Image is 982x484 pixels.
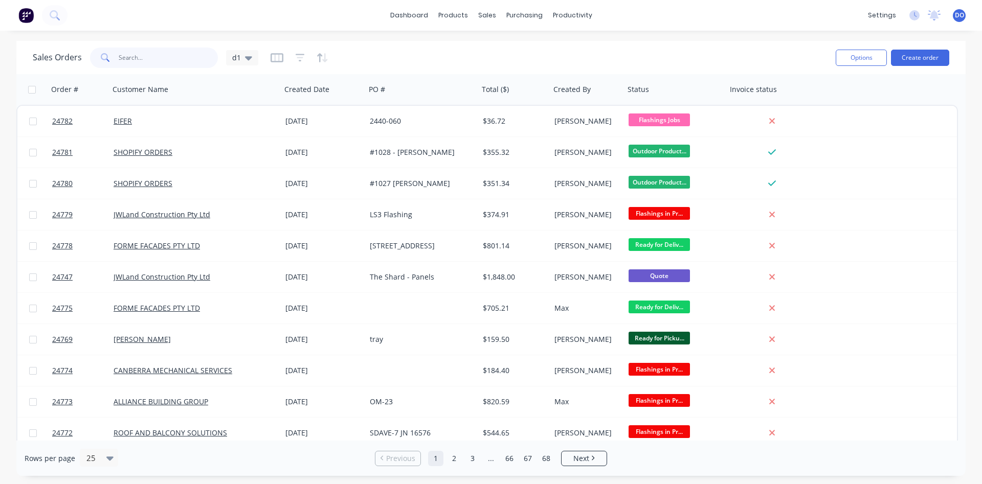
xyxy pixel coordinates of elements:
[483,241,543,251] div: $801.14
[554,428,617,438] div: [PERSON_NAME]
[52,147,73,157] span: 24781
[52,231,114,261] a: 24778
[483,147,543,157] div: $355.32
[502,451,517,466] a: Page 66
[483,116,543,126] div: $36.72
[483,210,543,220] div: $374.91
[370,428,470,438] div: SDAVE-7 JN 16576
[285,210,362,220] div: [DATE]
[370,397,470,407] div: OM-23
[554,303,617,313] div: Max
[114,334,171,344] a: [PERSON_NAME]
[465,451,480,466] a: Page 3
[114,116,132,126] a: EIFER
[52,334,73,344] span: 24769
[285,303,362,313] div: [DATE]
[955,11,964,20] span: DO
[473,8,501,23] div: sales
[232,52,241,63] span: d1
[629,301,690,313] span: Ready for Deliv...
[52,365,73,376] span: 24774
[554,116,617,126] div: [PERSON_NAME]
[18,8,34,23] img: Factory
[483,451,499,466] a: Jump forward
[483,178,543,189] div: $351.34
[629,425,690,438] span: Flashings in Pr...
[285,178,362,189] div: [DATE]
[483,272,543,282] div: $1,848.00
[52,324,114,355] a: 24769
[483,428,543,438] div: $544.65
[562,453,607,464] a: Next page
[52,241,73,251] span: 24778
[629,176,690,189] span: Outdoor Product...
[483,334,543,344] div: $159.50
[554,334,617,344] div: [PERSON_NAME]
[285,397,362,407] div: [DATE]
[482,84,509,95] div: Total ($)
[370,334,470,344] div: tray
[554,397,617,407] div: Max
[52,293,114,324] a: 24775
[369,84,385,95] div: PO #
[386,453,415,464] span: Previous
[483,303,543,313] div: $705.21
[629,332,690,344] span: Ready for Picku...
[730,84,777,95] div: Invoice status
[52,262,114,292] a: 24747
[554,241,617,251] div: [PERSON_NAME]
[114,210,210,219] a: JWLand Construction Pty Ltd
[52,303,73,313] span: 24775
[51,84,78,95] div: Order #
[33,53,82,62] h1: Sales Orders
[114,428,227,437] a: ROOF AND BALCONY SOLUTIONS
[629,238,690,251] span: Ready for Deliv...
[629,394,690,407] span: Flashings in Pr...
[554,178,617,189] div: [PERSON_NAME]
[114,397,208,406] a: ALLIANCE BUILDING GROUP
[370,241,470,251] div: [STREET_ADDRESS]
[113,84,168,95] div: Customer Name
[863,8,901,23] div: settings
[285,241,362,251] div: [DATE]
[285,428,362,438] div: [DATE]
[52,178,73,189] span: 24780
[52,386,114,417] a: 24773
[52,272,73,282] span: 24747
[284,84,329,95] div: Created Date
[114,241,200,250] a: FORME FACADES PTY LTD
[114,303,200,313] a: FORME FACADES PTY LTD
[52,106,114,136] a: 24782
[52,116,73,126] span: 24782
[554,272,617,282] div: [PERSON_NAME]
[501,8,548,23] div: purchasing
[114,178,172,188] a: SHOPIFY ORDERS
[52,397,73,407] span: 24773
[52,418,114,448] a: 24772
[554,210,617,220] div: [PERSON_NAME]
[629,145,690,157] span: Outdoor Product...
[285,272,362,282] div: [DATE]
[520,451,535,466] a: Page 67
[554,365,617,376] div: [PERSON_NAME]
[385,8,433,23] a: dashboard
[836,50,887,66] button: Options
[628,84,649,95] div: Status
[285,147,362,157] div: [DATE]
[119,48,218,68] input: Search...
[629,207,690,220] span: Flashings in Pr...
[370,210,470,220] div: LS3 Flashing
[554,147,617,157] div: [PERSON_NAME]
[370,147,470,157] div: #1028 - [PERSON_NAME]
[433,8,473,23] div: products
[548,8,597,23] div: productivity
[539,451,554,466] a: Page 68
[447,451,462,466] a: Page 2
[114,147,172,157] a: SHOPIFY ORDERS
[285,116,362,126] div: [DATE]
[114,365,232,375] a: CANBERRA MECHANICAL SERVICES
[629,113,690,126] span: Flashings Jobs
[285,334,362,344] div: [DATE]
[52,210,73,220] span: 24779
[285,365,362,376] div: [DATE]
